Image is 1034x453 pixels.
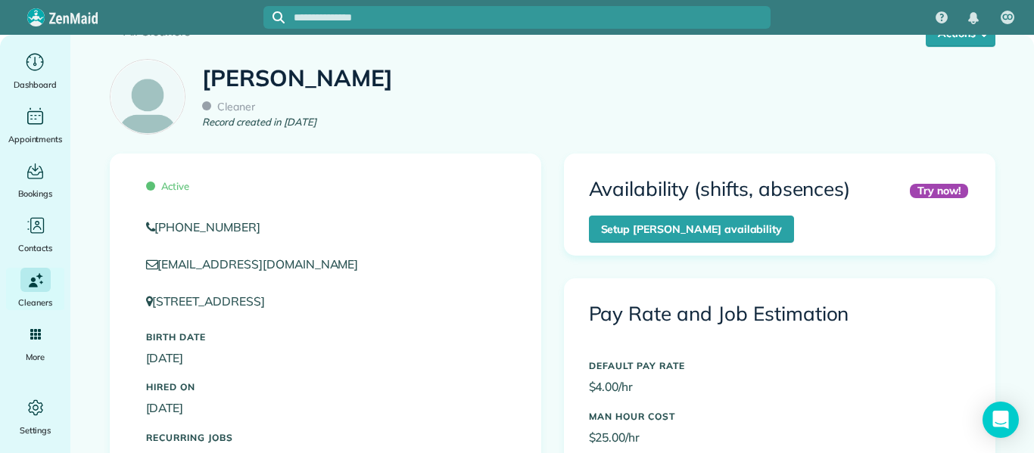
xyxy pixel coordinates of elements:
[18,240,52,256] span: Contacts
[958,2,989,35] div: Notifications
[202,100,255,113] span: Cleaner
[146,349,505,367] p: [DATE]
[6,104,64,147] a: Appointments
[910,184,968,198] div: Try now!
[26,349,45,365] span: More
[1002,11,1014,23] span: CO
[111,60,185,134] img: employee_icon-c2f8239691d896a72cdd9dc41cfb7b06f9d69bdd837a2ad469be8ff06ab05b5f.png
[263,11,285,23] button: Focus search
[202,66,393,91] h1: [PERSON_NAME]
[20,423,51,438] span: Settings
[18,295,52,310] span: Cleaners
[589,411,970,421] h5: MAN HOUR COST
[6,268,64,310] a: Cleaners
[589,429,970,446] p: $25.00/hr
[6,50,64,92] a: Dashboard
[6,396,64,438] a: Settings
[146,332,505,342] h5: Birth Date
[146,219,505,236] a: [PHONE_NUMBER]
[589,378,970,396] p: $4.00/hr
[146,180,190,192] span: Active
[273,11,285,23] svg: Focus search
[146,382,505,392] h5: Hired On
[8,132,63,147] span: Appointments
[146,433,505,442] h5: Recurring Jobs
[6,213,64,256] a: Contacts
[146,293,279,309] a: [STREET_ADDRESS]
[589,178,851,200] h3: Availability (shifts, absences)
[589,303,970,325] h3: Pay Rate and Job Estimation
[6,159,64,201] a: Bookings
[18,186,53,201] span: Bookings
[146,256,373,271] a: [EMAIL_ADDRESS][DOMAIN_NAME]
[14,77,57,92] span: Dashboard
[589,361,970,371] h5: DEFAULT PAY RATE
[983,402,1019,438] div: Open Intercom Messenger
[146,399,505,417] p: [DATE]
[202,115,316,130] em: Record created in [DATE]
[589,216,795,243] a: Setup [PERSON_NAME] availability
